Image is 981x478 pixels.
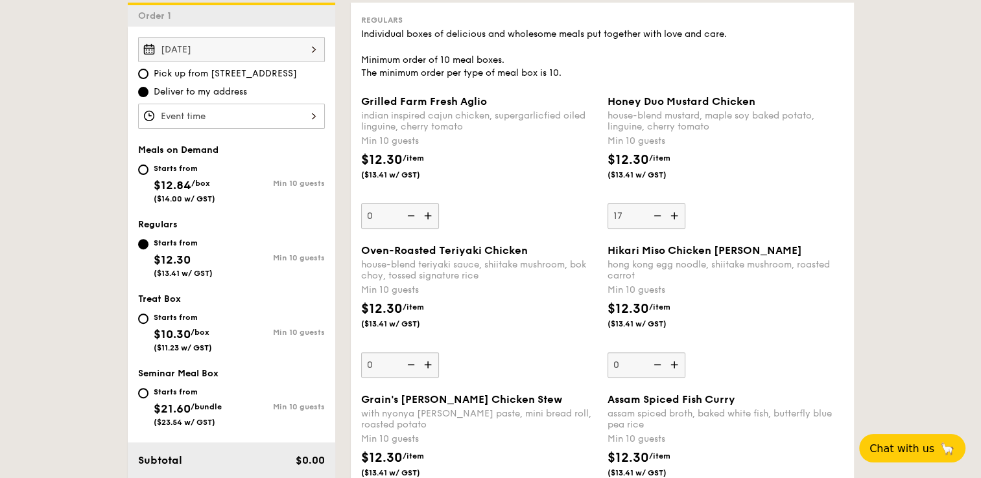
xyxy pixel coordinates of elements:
[191,328,209,337] span: /box
[191,179,210,188] span: /box
[138,293,181,304] span: Treat Box
[608,301,649,317] span: $12.30
[608,433,844,446] div: Min 10 guests
[361,16,403,25] span: Regulars
[403,154,424,163] span: /item
[940,441,955,456] span: 🦙
[608,352,685,378] input: Hikari Miso Chicken [PERSON_NAME]hong kong egg noodle, shiitake mushroom, roasted carrotMin 10 gu...
[400,203,420,228] img: icon-reduce.1d2dbef1.svg
[154,387,222,397] div: Starts from
[154,194,215,203] span: ($14.00 w/ GST)
[154,343,212,352] span: ($11.23 w/ GST)
[231,253,325,262] div: Min 10 guests
[154,402,191,416] span: $21.60
[138,219,178,230] span: Regulars
[231,402,325,411] div: Min 10 guests
[154,178,191,192] span: $12.84
[649,302,670,312] span: /item
[608,408,844,430] div: assam spiced broth, baked white fish, butterfly blue pea rice
[361,135,597,148] div: Min 10 guests
[361,319,449,329] span: ($13.41 w/ GST)
[138,10,176,21] span: Order 1
[154,418,215,427] span: ($23.54 w/ GST)
[138,239,148,249] input: Starts from$12.30($13.41 w/ GST)Min 10 guests
[608,450,649,466] span: $12.30
[649,451,670,461] span: /item
[138,165,148,175] input: Starts from$12.84/box($14.00 w/ GST)Min 10 guests
[138,104,325,129] input: Event time
[361,244,528,256] span: Oven-Roasted Teriyaki Chicken
[361,259,597,281] div: house-blend teriyaki sauce, shiitake mushroom, bok choy, tossed signature rice
[138,87,148,97] input: Deliver to my address
[138,69,148,79] input: Pick up from [STREET_ADDRESS]
[361,450,403,466] span: $12.30
[154,85,247,98] span: Deliver to my address
[646,352,666,377] img: icon-reduce.1d2dbef1.svg
[361,433,597,446] div: Min 10 guests
[361,352,439,378] input: Oven-Roasted Teriyaki Chickenhouse-blend teriyaki sauce, shiitake mushroom, bok choy, tossed sign...
[154,312,212,323] div: Starts from
[361,301,403,317] span: $12.30
[154,67,297,80] span: Pick up from [STREET_ADDRESS]
[231,179,325,188] div: Min 10 guests
[154,327,191,341] span: $10.30
[295,454,324,466] span: $0.00
[859,434,965,462] button: Chat with us🦙
[154,238,213,248] div: Starts from
[403,302,424,312] span: /item
[608,319,696,329] span: ($13.41 w/ GST)
[361,284,597,297] div: Min 10 guests
[138,37,325,62] input: Event date
[361,393,562,405] span: Grain's [PERSON_NAME] Chicken Stew
[869,442,934,455] span: Chat with us
[403,451,424,461] span: /item
[138,454,182,466] span: Subtotal
[191,402,222,411] span: /bundle
[608,468,696,478] span: ($13.41 w/ GST)
[361,203,439,229] input: Grilled Farm Fresh Aglioindian inspired cajun chicken, supergarlicfied oiled linguine, cherry tom...
[420,203,439,228] img: icon-add.58712e84.svg
[420,352,439,377] img: icon-add.58712e84.svg
[154,253,191,267] span: $12.30
[138,388,148,398] input: Starts from$21.60/bundle($23.54 w/ GST)Min 10 guests
[154,269,213,278] span: ($13.41 w/ GST)
[608,393,735,405] span: Assam Spiced Fish Curry
[608,259,844,281] div: hong kong egg noodle, shiitake mushroom, roasted carrot
[666,352,685,377] img: icon-add.58712e84.svg
[361,95,487,108] span: Grilled Farm Fresh Aglio
[138,313,148,324] input: Starts from$10.30/box($11.23 w/ GST)Min 10 guests
[608,170,696,180] span: ($13.41 w/ GST)
[608,110,844,132] div: house-blend mustard, maple soy baked potato, linguine, cherry tomato
[608,203,685,229] input: Honey Duo Mustard Chickenhouse-blend mustard, maple soy baked potato, linguine, cherry tomatoMin ...
[138,368,219,379] span: Seminar Meal Box
[361,110,597,132] div: indian inspired cajun chicken, supergarlicfied oiled linguine, cherry tomato
[649,154,670,163] span: /item
[361,170,449,180] span: ($13.41 w/ GST)
[400,352,420,377] img: icon-reduce.1d2dbef1.svg
[608,284,844,297] div: Min 10 guests
[608,244,802,256] span: Hikari Miso Chicken [PERSON_NAME]
[361,468,449,478] span: ($13.41 w/ GST)
[666,203,685,228] img: icon-add.58712e84.svg
[138,144,219,155] span: Meals on Demand
[608,135,844,148] div: Min 10 guests
[608,152,649,168] span: $12.30
[361,408,597,430] div: with nyonya [PERSON_NAME] paste, mini bread roll, roasted potato
[231,328,325,337] div: Min 10 guests
[646,203,666,228] img: icon-reduce.1d2dbef1.svg
[361,28,844,80] div: Individual boxes of delicious and wholesome meals put together with love and care. Minimum order ...
[361,152,403,168] span: $12.30
[608,95,755,108] span: Honey Duo Mustard Chicken
[154,163,215,174] div: Starts from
